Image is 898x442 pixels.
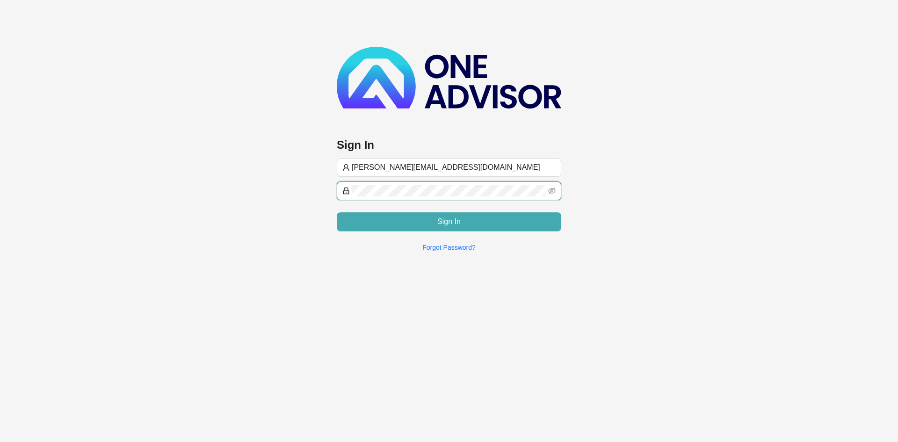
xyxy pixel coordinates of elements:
a: Forgot Password? [422,244,476,251]
h3: Sign In [337,138,561,152]
img: b89e593ecd872904241dc73b71df2e41-logo-dark.svg [337,47,561,109]
input: Username [352,162,556,173]
button: Sign In [337,212,561,231]
span: user [342,164,350,171]
span: Sign In [437,216,461,227]
span: eye-invisible [548,187,556,195]
span: lock [342,187,350,195]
